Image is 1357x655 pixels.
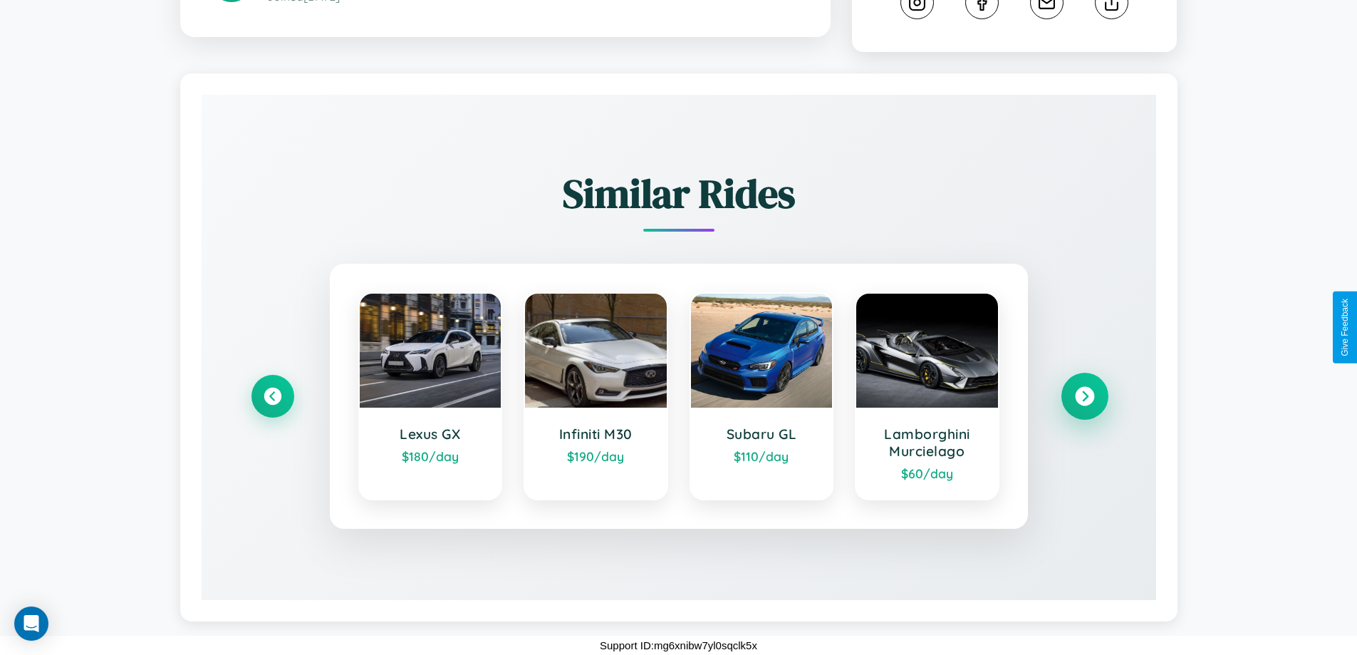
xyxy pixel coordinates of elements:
a: Infiniti M30$190/day [524,292,668,500]
div: Give Feedback [1340,299,1350,356]
a: Lexus GX$180/day [358,292,503,500]
p: Support ID: mg6xnibw7yl0sqclk5x [600,636,757,655]
div: $ 60 /day [870,465,984,481]
div: Open Intercom Messenger [14,607,48,641]
a: Lamborghini Murcielago$60/day [855,292,999,500]
div: $ 190 /day [539,448,652,464]
div: $ 110 /day [705,448,818,464]
h3: Subaru GL [705,426,818,443]
a: Subaru GL$110/day [690,292,834,500]
div: $ 180 /day [374,448,487,464]
h2: Similar Rides [251,166,1106,221]
h3: Lamborghini Murcielago [870,426,984,460]
h3: Lexus GX [374,426,487,443]
h3: Infiniti M30 [539,426,652,443]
